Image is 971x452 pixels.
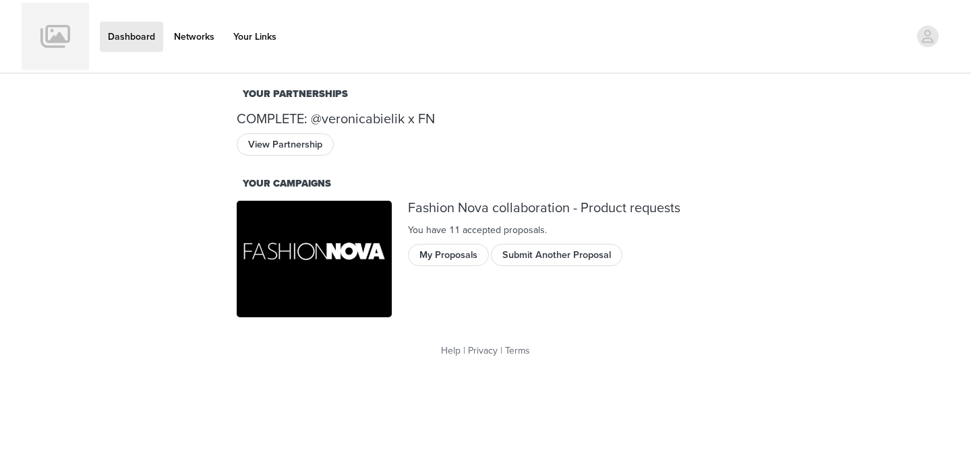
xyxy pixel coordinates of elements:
[166,22,223,52] a: Networks
[463,345,465,356] span: |
[500,345,502,356] span: |
[225,22,285,52] a: Your Links
[408,244,489,265] button: My Proposals
[505,345,530,356] a: Terms
[100,22,163,52] a: Dashboard
[441,345,461,356] a: Help
[540,224,545,236] span: s
[408,224,547,236] span: You have 11 accepted proposal .
[237,201,392,317] img: Fashion Nova
[237,133,334,155] button: View Partnership
[243,176,728,191] div: Your Campaigns
[468,345,498,356] a: Privacy
[237,112,734,127] div: COMPLETE: @veronicabielik x FN
[408,201,734,216] div: Fashion Nova collaboration - Product requests
[491,244,622,265] button: Submit Another Proposal
[243,87,728,102] div: Your Partnerships
[921,26,934,47] div: avatar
